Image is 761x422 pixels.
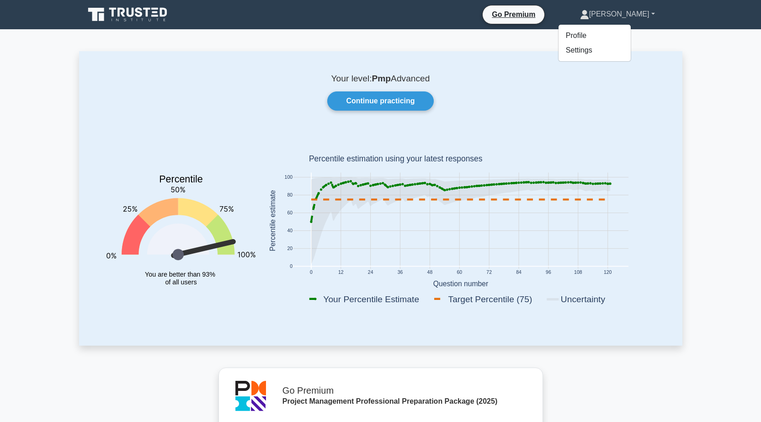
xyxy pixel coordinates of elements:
[287,193,293,198] text: 80
[427,270,432,275] text: 48
[309,270,312,275] text: 0
[558,24,631,62] ul: [PERSON_NAME]
[165,278,197,286] tspan: of all users
[516,270,522,275] text: 84
[268,190,276,251] text: Percentile estimate
[101,73,660,84] p: Your level: Advanced
[290,264,293,269] text: 0
[486,9,541,20] a: Go Premium
[457,270,462,275] text: 60
[287,246,293,251] text: 20
[327,91,433,111] a: Continue practicing
[309,155,482,164] text: Percentile estimation using your latest responses
[397,270,403,275] text: 36
[367,270,373,275] text: 24
[486,270,492,275] text: 72
[287,229,293,234] text: 40
[159,174,203,185] text: Percentile
[145,271,215,278] tspan: You are better than 93%
[338,270,343,275] text: 12
[284,175,293,180] text: 100
[433,280,488,288] text: Question number
[372,74,391,83] b: Pmp
[558,5,677,23] a: [PERSON_NAME]
[546,270,551,275] text: 96
[559,28,631,43] a: Profile
[574,270,582,275] text: 108
[287,211,293,216] text: 60
[603,270,612,275] text: 120
[559,43,631,58] a: Settings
